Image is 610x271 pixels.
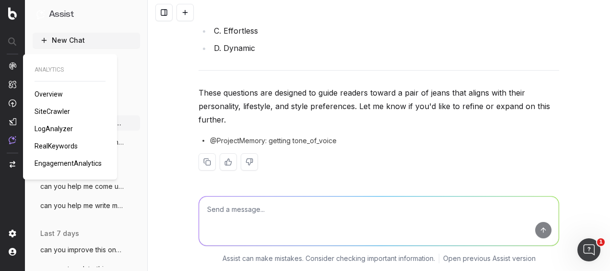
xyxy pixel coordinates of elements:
[35,142,78,150] span: RealKeywords
[40,201,125,210] span: can you help me write meta title and met
[40,245,125,255] span: can you improve this onpage copy text fo
[36,8,136,21] button: Assist
[9,118,16,125] img: Studio
[223,254,435,263] p: Assist can make mistakes. Consider checking important information.
[33,52,140,67] a: How to use Assist
[211,24,559,37] li: C. Effortless
[597,238,605,246] span: 1
[8,7,17,20] img: Botify logo
[35,160,102,167] span: EngagementAnalytics
[35,90,63,98] span: Overview
[33,198,140,213] button: can you help me write meta title and met
[36,10,45,19] img: Assist
[9,99,16,107] img: Activation
[35,107,74,116] a: SiteCrawler
[9,136,16,144] img: Assist
[10,161,15,168] img: Switch project
[9,230,16,237] img: Setting
[35,141,82,151] a: RealKeywords
[35,89,67,99] a: Overview
[33,242,140,258] button: can you improve this onpage copy text fo
[35,124,77,134] a: LogAnalyzer
[211,41,559,55] li: D. Dynamic
[9,62,16,70] img: Analytics
[35,125,73,133] span: LogAnalyzer
[9,248,16,256] img: My account
[443,254,536,263] a: Open previous Assist version
[9,80,16,88] img: Intelligence
[199,86,559,126] p: These questions are designed to guide readers toward a pair of jeans that aligns with their perso...
[35,108,70,115] span: SiteCrawler
[49,8,74,21] h1: Assist
[40,229,79,238] span: last 7 days
[577,238,600,261] iframe: Intercom live chat
[35,159,106,168] a: EngagementAnalytics
[210,136,337,146] span: @ProjectMemory: getting tone_of_voice
[33,33,140,48] button: New Chat
[35,66,106,74] span: ANALYTICS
